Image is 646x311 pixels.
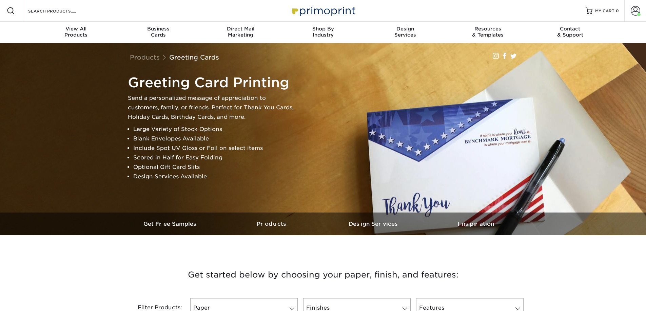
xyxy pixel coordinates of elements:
[128,93,297,122] p: Send a personalized message of appreciation to customers, family, or friends. Perfect for Thank Y...
[133,153,297,162] li: Scored in Half for Easy Folding
[529,26,611,32] span: Contact
[364,26,447,32] span: Design
[282,26,364,38] div: Industry
[133,125,297,134] li: Large Variety of Stock Options
[323,221,425,227] h3: Design Services
[128,74,297,91] h1: Greeting Card Printing
[117,26,199,38] div: Cards
[117,22,199,43] a: BusinessCards
[27,7,94,15] input: SEARCH PRODUCTS.....
[282,22,364,43] a: Shop ByIndustry
[133,172,297,181] li: Design Services Available
[130,53,160,61] a: Products
[595,8,614,14] span: MY CART
[35,26,117,38] div: Products
[529,22,611,43] a: Contact& Support
[425,213,527,235] a: Inspiration
[447,26,529,38] div: & Templates
[199,26,282,32] span: Direct Mail
[447,26,529,32] span: Resources
[282,26,364,32] span: Shop By
[133,134,297,143] li: Blank Envelopes Available
[120,213,221,235] a: Get Free Samples
[133,162,297,172] li: Optional Gift Card Slits
[447,22,529,43] a: Resources& Templates
[35,22,117,43] a: View AllProducts
[616,8,619,13] span: 0
[120,221,221,227] h3: Get Free Samples
[221,213,323,235] a: Products
[289,3,357,18] img: Primoprint
[169,53,219,61] a: Greeting Cards
[529,26,611,38] div: & Support
[323,213,425,235] a: Design Services
[199,22,282,43] a: Direct MailMarketing
[125,260,522,290] h3: Get started below by choosing your paper, finish, and features:
[364,26,447,38] div: Services
[133,143,297,153] li: Include Spot UV Gloss or Foil on select items
[221,221,323,227] h3: Products
[425,221,527,227] h3: Inspiration
[199,26,282,38] div: Marketing
[117,26,199,32] span: Business
[35,26,117,32] span: View All
[364,22,447,43] a: DesignServices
